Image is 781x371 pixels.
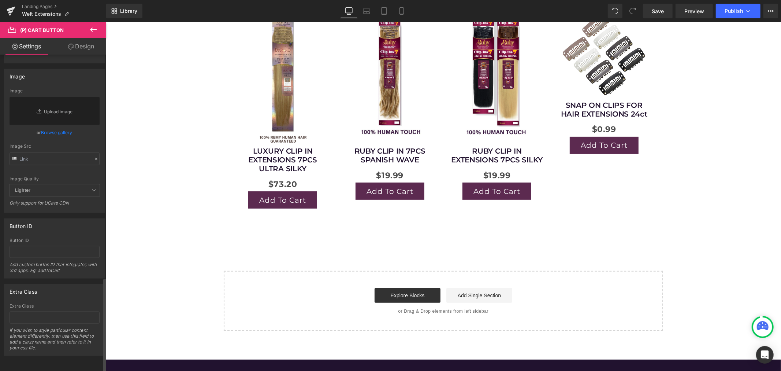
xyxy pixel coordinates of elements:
[393,4,410,18] a: Mobile
[10,304,100,309] div: Extra Class
[357,161,425,178] button: Add To Cart
[22,11,61,17] span: Weft Extensions
[10,200,100,211] div: Only support for UCare CDN
[716,4,760,18] button: Publish
[10,284,37,295] div: Extra Class
[250,161,319,178] button: Add To Cart
[238,125,331,142] a: RUBY CLIP IN 7PCS SPANISH WAVE
[15,187,30,193] b: Lighter
[684,7,704,15] span: Preview
[652,7,664,15] span: Save
[131,125,223,151] a: LUXURY CLIP IN EXTENSIONS 7PCS ULTRA SILKY
[10,88,100,93] div: Image
[10,69,25,80] div: Image
[10,262,100,278] div: Add custom button ID that integrates with 3rd apps. Eg: addToCart
[270,146,298,161] span: $19.99
[358,4,375,18] a: Laptop
[10,129,100,136] div: or
[10,327,100,356] div: If you wish to style particular content element differently, then use this field to add a class n...
[10,219,33,229] div: Button ID
[725,8,743,14] span: Publish
[608,4,622,18] button: Undo
[106,4,142,18] a: New Library
[41,126,72,139] a: Browse gallery
[20,27,64,33] span: (P) Cart Button
[55,38,108,55] a: Design
[763,4,778,18] button: More
[10,153,100,165] input: Link
[486,100,510,115] span: $0.99
[676,4,713,18] a: Preview
[452,79,545,96] a: SNAP ON CLIPS FOR HAIR EXTENSIONS 24ct
[130,287,546,292] p: or Drag & Drop elements from left sidebar
[10,238,100,243] div: Button ID
[341,266,406,281] a: Add Single Section
[378,146,405,161] span: $19.99
[10,176,100,181] div: Image Quality
[625,4,640,18] button: Redo
[375,4,393,18] a: Tablet
[756,346,774,364] div: Open Intercom Messenger
[22,4,106,10] a: Landing Pages
[142,169,211,187] button: Add To Cart
[120,8,137,14] span: Library
[163,155,191,170] span: $73.20
[345,125,438,142] a: RUBY CLIP IN EXTENSIONS 7PCS SILKY
[340,4,358,18] a: Desktop
[464,115,533,132] button: Add To Cart
[269,266,335,281] a: Explore Blocks
[10,144,100,149] div: Image Src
